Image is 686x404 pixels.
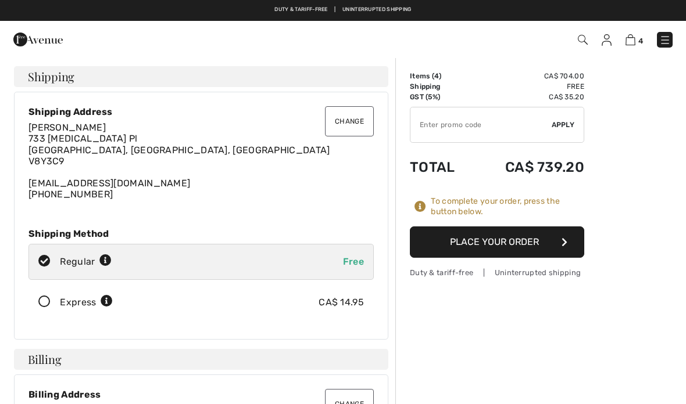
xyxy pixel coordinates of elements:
[28,389,374,400] div: Billing Address
[638,37,643,45] span: 4
[410,147,473,187] td: Total
[28,353,61,365] span: Billing
[410,226,584,258] button: Place Your Order
[626,34,635,45] img: Shopping Bag
[60,255,112,269] div: Regular
[13,33,63,44] a: 1ère Avenue
[473,81,584,92] td: Free
[13,28,63,51] img: 1ère Avenue
[319,295,364,309] div: CA$ 14.95
[626,33,643,46] a: 4
[410,267,584,278] div: Duty & tariff-free | Uninterrupted shipping
[410,92,473,102] td: GST (5%)
[473,71,584,81] td: CA$ 704.00
[552,120,575,130] span: Apply
[343,256,364,267] span: Free
[60,295,113,309] div: Express
[28,228,374,239] div: Shipping Method
[28,122,106,133] span: [PERSON_NAME]
[473,92,584,102] td: CA$ 35.20
[473,147,584,187] td: CA$ 739.20
[410,71,473,81] td: Items ( )
[325,106,374,136] button: Change
[602,34,612,46] img: My Info
[434,72,439,80] span: 4
[28,71,74,82] span: Shipping
[410,107,552,142] input: Promo code
[578,35,588,45] img: Search
[410,81,473,92] td: Shipping
[28,122,374,200] div: [EMAIL_ADDRESS][DOMAIN_NAME] [PHONE_NUMBER]
[659,34,671,46] img: Menu
[28,106,374,117] div: Shipping Address
[28,133,330,166] span: 733 [MEDICAL_DATA] Pl [GEOGRAPHIC_DATA], [GEOGRAPHIC_DATA], [GEOGRAPHIC_DATA] V8Y3C9
[431,196,584,217] div: To complete your order, press the button below.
